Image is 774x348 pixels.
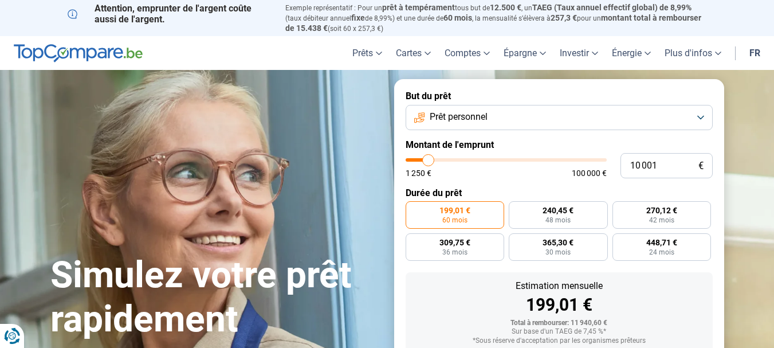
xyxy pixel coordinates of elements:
label: But du prêt [406,91,713,101]
a: Investir [553,36,605,70]
span: 257,3 € [551,13,577,22]
span: 309,75 € [439,238,470,247]
span: 36 mois [442,249,467,256]
div: *Sous réserve d'acceptation par les organismes prêteurs [415,337,704,345]
span: 270,12 € [646,206,677,214]
span: 30 mois [545,249,571,256]
div: 199,01 € [415,296,704,314]
span: 60 mois [443,13,472,22]
span: € [698,161,704,171]
span: montant total à rembourser de 15.438 € [285,13,701,33]
p: Attention, emprunter de l'argent coûte aussi de l'argent. [68,3,272,25]
a: fr [742,36,767,70]
label: Durée du prêt [406,187,713,198]
span: 448,71 € [646,238,677,247]
a: Plus d'infos [658,36,728,70]
span: 199,01 € [439,206,470,214]
div: Estimation mensuelle [415,281,704,291]
span: 60 mois [442,217,467,224]
div: Total à rembourser: 11 940,60 € [415,319,704,327]
a: Prêts [345,36,389,70]
span: prêt à tempérament [382,3,455,12]
span: 365,30 € [543,238,573,247]
a: Comptes [438,36,497,70]
button: Prêt personnel [406,105,713,130]
label: Montant de l'emprunt [406,139,713,150]
a: Cartes [389,36,438,70]
span: 24 mois [649,249,674,256]
p: Exemple représentatif : Pour un tous but de , un (taux débiteur annuel de 8,99%) et une durée de ... [285,3,707,33]
span: TAEG (Taux annuel effectif global) de 8,99% [532,3,692,12]
a: Épargne [497,36,553,70]
span: 42 mois [649,217,674,224]
a: Énergie [605,36,658,70]
h1: Simulez votre prêt rapidement [50,253,380,342]
span: 12.500 € [490,3,521,12]
span: Prêt personnel [430,111,488,123]
span: fixe [351,13,365,22]
span: 100 000 € [572,169,607,177]
span: 240,45 € [543,206,573,214]
span: 48 mois [545,217,571,224]
span: 1 250 € [406,169,431,177]
img: TopCompare [14,44,143,62]
div: Sur base d'un TAEG de 7,45 %* [415,328,704,336]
